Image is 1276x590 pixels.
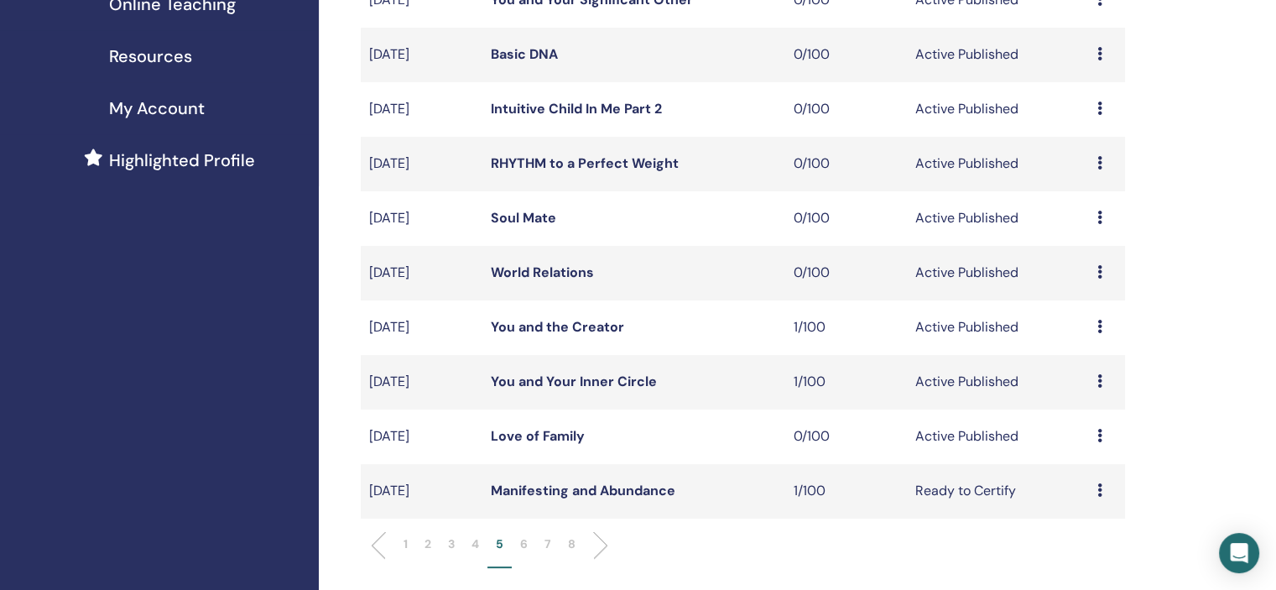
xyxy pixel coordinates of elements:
p: 3 [448,535,455,553]
p: 6 [520,535,528,553]
td: [DATE] [361,191,482,246]
td: 0/100 [785,137,907,191]
div: Open Intercom Messenger [1219,533,1259,573]
td: 1/100 [785,464,907,519]
td: [DATE] [361,300,482,355]
td: [DATE] [361,137,482,191]
td: Active Published [907,82,1089,137]
td: 1/100 [785,300,907,355]
td: [DATE] [361,464,482,519]
p: 4 [471,535,479,553]
td: 0/100 [785,191,907,246]
span: Resources [109,44,192,69]
td: Active Published [907,355,1089,410]
td: [DATE] [361,82,482,137]
td: Active Published [907,246,1089,300]
td: [DATE] [361,28,482,82]
td: Active Published [907,137,1089,191]
td: [DATE] [361,410,482,464]
td: Active Published [907,410,1089,464]
td: Active Published [907,300,1089,355]
p: 8 [568,535,576,553]
a: Manifesting and Abundance [491,482,675,499]
a: Basic DNA [491,45,558,63]
a: You and the Creator [491,318,624,336]
td: Active Published [907,28,1089,82]
td: 1/100 [785,355,907,410]
p: 7 [544,535,551,553]
p: 2 [424,535,431,553]
td: 0/100 [785,82,907,137]
td: 0/100 [785,28,907,82]
p: 5 [496,535,503,553]
td: Active Published [907,191,1089,246]
span: Highlighted Profile [109,148,255,173]
td: [DATE] [361,246,482,300]
a: Love of Family [491,427,585,445]
a: Soul Mate [491,209,556,227]
a: RHYTHM to a Perfect Weight [491,154,679,172]
a: World Relations [491,264,594,281]
span: My Account [109,96,205,121]
td: 0/100 [785,410,907,464]
a: You and Your Inner Circle [491,373,657,390]
td: [DATE] [361,355,482,410]
a: Intuitive Child In Me Part 2 [491,100,662,117]
p: 1 [404,535,408,553]
td: 0/100 [785,246,907,300]
td: Ready to Certify [907,464,1089,519]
